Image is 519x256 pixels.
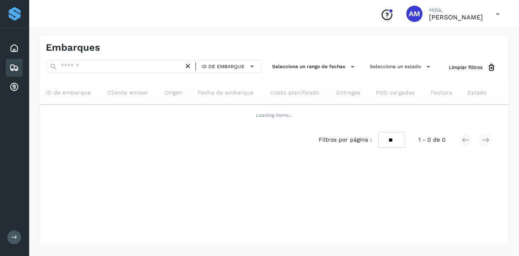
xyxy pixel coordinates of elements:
[269,60,360,73] button: Selecciona un rango de fechas
[107,88,148,97] span: Cliente emisor
[6,59,23,77] div: Embarques
[202,63,244,70] span: ID de embarque
[319,136,372,144] span: Filtros por página :
[367,60,436,73] button: Selecciona un estado
[376,88,414,97] span: POD cargadas
[199,60,259,72] button: ID de embarque
[468,88,487,97] span: Estado
[429,6,483,13] p: Hola,
[6,78,23,96] div: Cuentas por cobrar
[449,64,483,71] span: Limpiar filtros
[165,88,182,97] span: Origen
[442,60,502,75] button: Limpiar filtros
[197,88,253,97] span: Fecha de embarque
[46,42,100,54] h4: Embarques
[39,105,509,126] td: Loading items...
[46,88,91,97] span: ID de embarque
[6,39,23,57] div: Inicio
[418,136,446,144] span: 1 - 0 de 0
[429,13,483,21] p: Angele Monserrat Manriquez Bisuett
[270,88,319,97] span: Costo planificado
[336,88,360,97] span: Entregas
[431,88,452,97] span: Factura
